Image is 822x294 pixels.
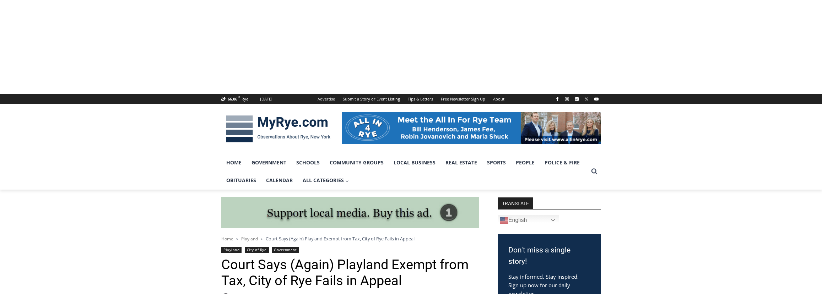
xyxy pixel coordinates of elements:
a: Advertise [314,94,339,104]
span: All Categories [303,176,349,184]
a: Calendar [261,171,298,189]
a: Free Newsletter Sign Up [437,94,489,104]
img: en [500,216,508,225]
span: Court Says (Again) Playland Exempt from Tax, City of Rye Fails in Appeal [266,235,415,242]
a: Playland [221,247,242,253]
strong: TRANSLATE [498,197,533,209]
span: > [236,236,238,241]
a: Government [247,154,291,171]
a: Facebook [553,95,562,103]
nav: Breadcrumbs [221,235,479,242]
a: Government [272,247,299,253]
span: F [238,95,240,99]
a: Local Business [389,154,440,171]
div: Rye [242,96,248,102]
a: Police & Fire [540,154,585,171]
a: All Categories [298,171,354,189]
a: Schools [291,154,325,171]
div: [DATE] [260,96,272,102]
a: Sports [482,154,511,171]
nav: Secondary Navigation [314,94,508,104]
a: Home [221,154,247,171]
img: MyRye.com [221,110,335,147]
a: City of Rye [245,247,269,253]
img: support local media, buy this ad [221,197,479,229]
h3: Don't miss a single story! [508,245,590,267]
a: X [582,95,591,103]
a: Home [221,236,233,242]
button: View Search Form [588,165,601,178]
a: YouTube [592,95,601,103]
h1: Court Says (Again) Playland Exempt from Tax, City of Rye Fails in Appeal [221,257,479,289]
a: Obituaries [221,171,261,189]
a: Linkedin [573,95,581,103]
a: Tips & Letters [404,94,437,104]
a: Submit a Story or Event Listing [339,94,404,104]
a: Instagram [563,95,571,103]
a: Community Groups [325,154,389,171]
a: About [489,94,508,104]
a: Playland [241,236,258,242]
span: > [261,236,263,241]
a: People [511,154,540,171]
span: 66.06 [228,96,237,102]
a: Real Estate [440,154,482,171]
img: All in for Rye [342,112,601,144]
nav: Primary Navigation [221,154,588,190]
a: English [498,215,559,226]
